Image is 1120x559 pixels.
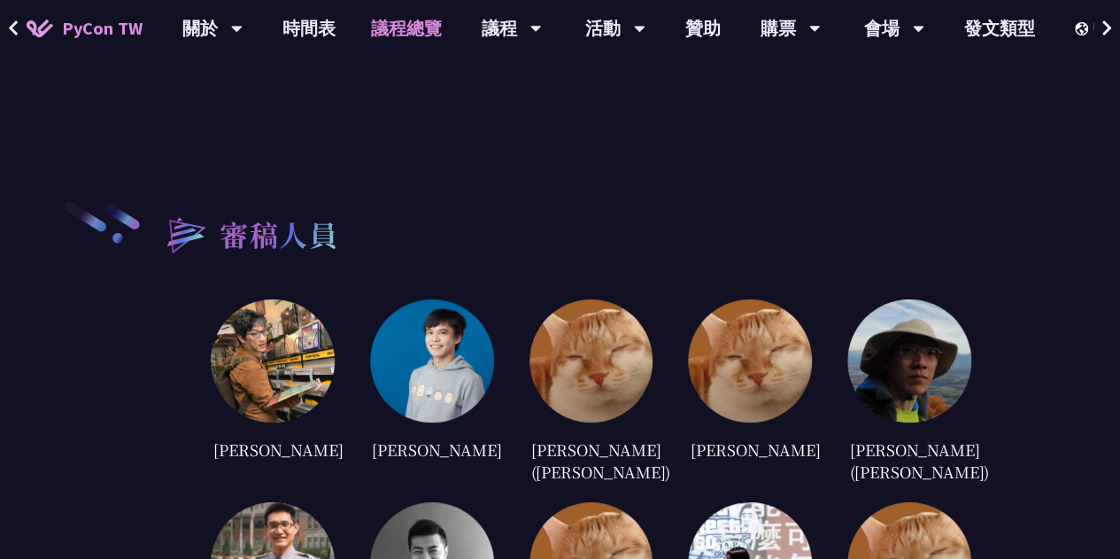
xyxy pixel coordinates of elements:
[213,439,344,461] font: [PERSON_NAME]
[9,6,160,50] a: PyCon TW
[370,299,494,423] img: eb8f9b31a5f40fbc9a4405809e126c3f.jpg
[847,436,971,485] div: [PERSON_NAME] ([PERSON_NAME])
[964,17,1035,39] font: 發文類型
[847,299,971,423] img: 33cae1ec12c9fa3a44a108271202f9f1.jpg
[688,299,812,423] img: default.0dba411.jpg
[282,17,336,39] font: 時間表
[211,299,335,423] img: 25c07452fc50a232619605b3e350791e.jpg
[372,439,502,461] font: [PERSON_NAME]
[531,439,670,483] font: [PERSON_NAME] ([PERSON_NAME])
[529,299,653,423] img: default.0dba411.jpg
[149,200,220,268] img: 標題項目符號
[62,17,143,39] font: PyCon TW
[1075,22,1093,35] img: 區域設定圖標
[220,213,338,255] h2: 審稿人員
[691,439,821,461] font: [PERSON_NAME]
[27,19,53,37] img: PyCon TW 2025 首頁圖標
